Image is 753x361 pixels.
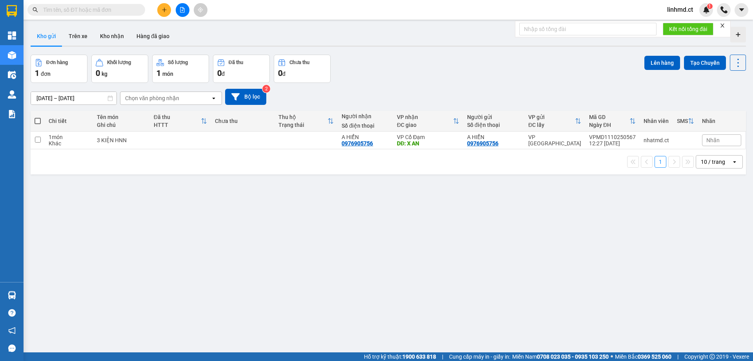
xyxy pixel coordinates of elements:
button: plus [157,3,171,17]
div: Trạng thái [278,122,328,128]
span: 0 [278,68,282,78]
img: logo-vxr [7,5,17,17]
button: Đơn hàng1đơn [31,55,87,83]
span: Cung cấp máy in - giấy in: [449,352,510,361]
img: icon-new-feature [703,6,710,13]
sup: 1 [707,4,713,9]
button: Bộ lọc [225,89,266,105]
img: warehouse-icon [8,71,16,79]
span: aim [198,7,203,13]
span: close [720,23,725,28]
button: 1 [655,156,666,168]
div: Chưa thu [289,60,309,65]
img: warehouse-icon [8,291,16,299]
button: Lên hàng [644,56,680,70]
div: Khối lượng [107,60,131,65]
div: Đã thu [229,60,243,65]
div: Ghi chú [97,122,146,128]
span: 1 [708,4,711,9]
button: Trên xe [62,27,94,46]
button: Tạo Chuyến [684,56,726,70]
div: Chọn văn phòng nhận [125,94,179,102]
span: linhmd.ct [661,5,699,15]
sup: 2 [262,85,270,93]
strong: 0708 023 035 - 0935 103 250 [537,354,609,360]
span: đ [282,71,286,77]
button: Kho nhận [94,27,130,46]
span: đơn [41,71,51,77]
div: Chi tiết [49,118,89,124]
span: Miền Nam [512,352,609,361]
div: 12:27 [DATE] [589,140,636,147]
span: đ [222,71,225,77]
span: message [8,345,16,352]
div: Chưa thu [215,118,271,124]
button: Số lượng1món [152,55,209,83]
th: Toggle SortBy [524,111,585,132]
th: Toggle SortBy [585,111,640,132]
img: warehouse-icon [8,90,16,99]
img: phone-icon [720,6,728,13]
div: Thu hộ [278,114,328,120]
div: SMS [677,118,688,124]
button: Kết nối tổng đài [663,23,713,35]
span: file-add [180,7,185,13]
input: Tìm tên, số ĐT hoặc mã đơn [43,5,136,14]
div: ĐC lấy [528,122,575,128]
div: VPMD1110250567 [589,134,636,140]
button: Khối lượng0kg [91,55,148,83]
div: Nhãn [702,118,741,124]
div: VP gửi [528,114,575,120]
span: 1 [156,68,161,78]
div: Số điện thoại [467,122,520,128]
img: dashboard-icon [8,31,16,40]
span: 0 [217,68,222,78]
div: Người gửi [467,114,520,120]
span: caret-down [738,6,745,13]
button: file-add [176,3,189,17]
div: A HIỂN [342,134,389,140]
div: Tạo kho hàng mới [730,27,746,42]
span: copyright [709,354,715,359]
div: nhatmd.ct [644,137,669,143]
span: plus [162,7,167,13]
input: Select a date range. [31,92,116,104]
span: Hỗ trợ kỹ thuật: [364,352,436,361]
button: Hàng đã giao [130,27,176,46]
div: Đơn hàng [46,60,68,65]
div: 0976905756 [342,140,373,147]
div: Mã GD [589,114,629,120]
div: 0976905756 [467,140,498,147]
input: Nhập số tổng đài [519,23,657,35]
span: Nhãn [706,137,720,143]
button: Kho gửi [31,27,62,46]
span: món [162,71,173,77]
span: 0 [96,68,100,78]
button: Chưa thu0đ [274,55,331,83]
div: HTTT [154,122,201,128]
strong: 1900 633 818 [402,354,436,360]
div: 1 món [49,134,89,140]
div: Số lượng [168,60,188,65]
span: ⚪️ [611,355,613,358]
svg: open [211,95,217,101]
img: warehouse-icon [8,51,16,59]
div: VP [GEOGRAPHIC_DATA] [528,134,581,147]
div: DĐ: X AN [397,140,459,147]
div: Người nhận [342,113,389,119]
span: question-circle [8,309,16,317]
div: VP Cổ Đạm [397,134,459,140]
div: Tên món [97,114,146,120]
div: 10 / trang [701,158,725,166]
div: 3 KIỆN HNN [97,137,146,143]
span: kg [102,71,107,77]
div: Số điện thoại [342,123,389,129]
div: Đã thu [154,114,201,120]
span: Kết nối tổng đài [669,25,707,33]
strong: 0369 525 060 [638,354,671,360]
th: Toggle SortBy [393,111,463,132]
th: Toggle SortBy [673,111,698,132]
div: Nhân viên [644,118,669,124]
th: Toggle SortBy [275,111,338,132]
button: caret-down [735,3,748,17]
